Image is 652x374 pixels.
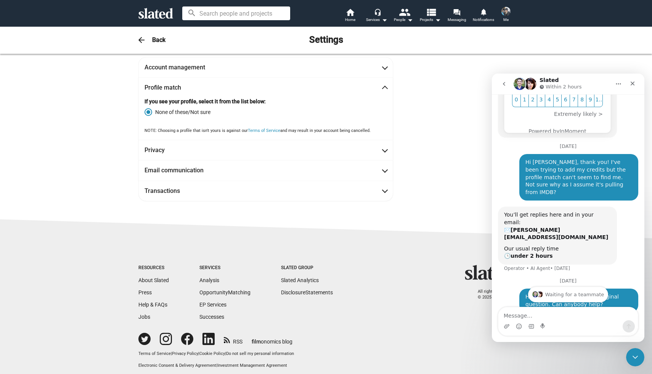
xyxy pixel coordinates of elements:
a: Slated Analytics [281,277,319,283]
p: All rights reserved. © 2025 Slated, Inc. [470,289,514,300]
span: Home [345,15,355,24]
a: RSS [224,334,242,345]
div: Profile match [138,98,393,140]
a: DisclosureStatements [281,289,333,295]
a: Privacy Policy [172,351,198,356]
a: Investment Management Agreement [217,363,287,368]
button: People [390,8,417,24]
div: Services [366,15,387,24]
a: EP Services [199,302,226,308]
iframe: Intercom live chat [492,74,644,342]
div: Resources [138,265,169,271]
mat-panel-title: Email communication [145,166,213,174]
div: NOTE: Choosing a profile that isn't yours is against our and may result in your account being can... [145,128,387,134]
a: Successes [199,314,224,320]
mat-icon: arrow_drop_down [380,15,389,24]
button: Projects [417,8,443,24]
span: | [225,351,226,356]
mat-icon: notifications [480,8,487,15]
span: Projects [420,15,441,24]
mat-panel-title: Account management [145,63,213,71]
mat-panel-title: Privacy [145,146,213,154]
button: Do not sell my personal information [226,351,294,357]
mat-icon: view_list [426,6,437,18]
a: Terms of Service [248,128,280,133]
a: Jobs [138,314,150,320]
span: None of these/Not sure [152,108,210,116]
div: Services [199,265,251,271]
img: Lindsay Gossling [501,7,511,16]
span: | [198,351,199,356]
div: Slated Group [281,265,333,271]
mat-expansion-panel-header: Account management [138,57,393,77]
mat-expansion-panel-header: Privacy [138,140,393,160]
mat-panel-title: Transactions [145,187,213,195]
a: Press [138,289,152,295]
a: About Slated [138,277,169,283]
a: filmonomics blog [252,332,292,345]
a: Terms of Service [138,351,171,356]
span: | [216,363,217,368]
button: Services [363,8,390,24]
a: Notifications [470,8,497,24]
strong: If you see your profile, select it from the list below: [145,98,266,104]
a: OpportunityMatching [199,289,251,295]
mat-icon: forum [453,8,460,16]
span: film [252,339,261,345]
span: Notifications [473,15,494,24]
button: Lindsay GosslingMe [497,5,515,25]
span: Messaging [448,15,466,24]
mat-expansion-panel-header: Email communication [138,160,393,180]
a: Cookie Policy [199,351,225,356]
span: Me [503,15,509,24]
a: Help & FAQs [138,302,167,308]
mat-icon: headset_mic [374,8,381,15]
mat-icon: arrow_drop_down [433,15,442,24]
div: People [394,15,413,24]
mat-icon: home [345,8,355,17]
